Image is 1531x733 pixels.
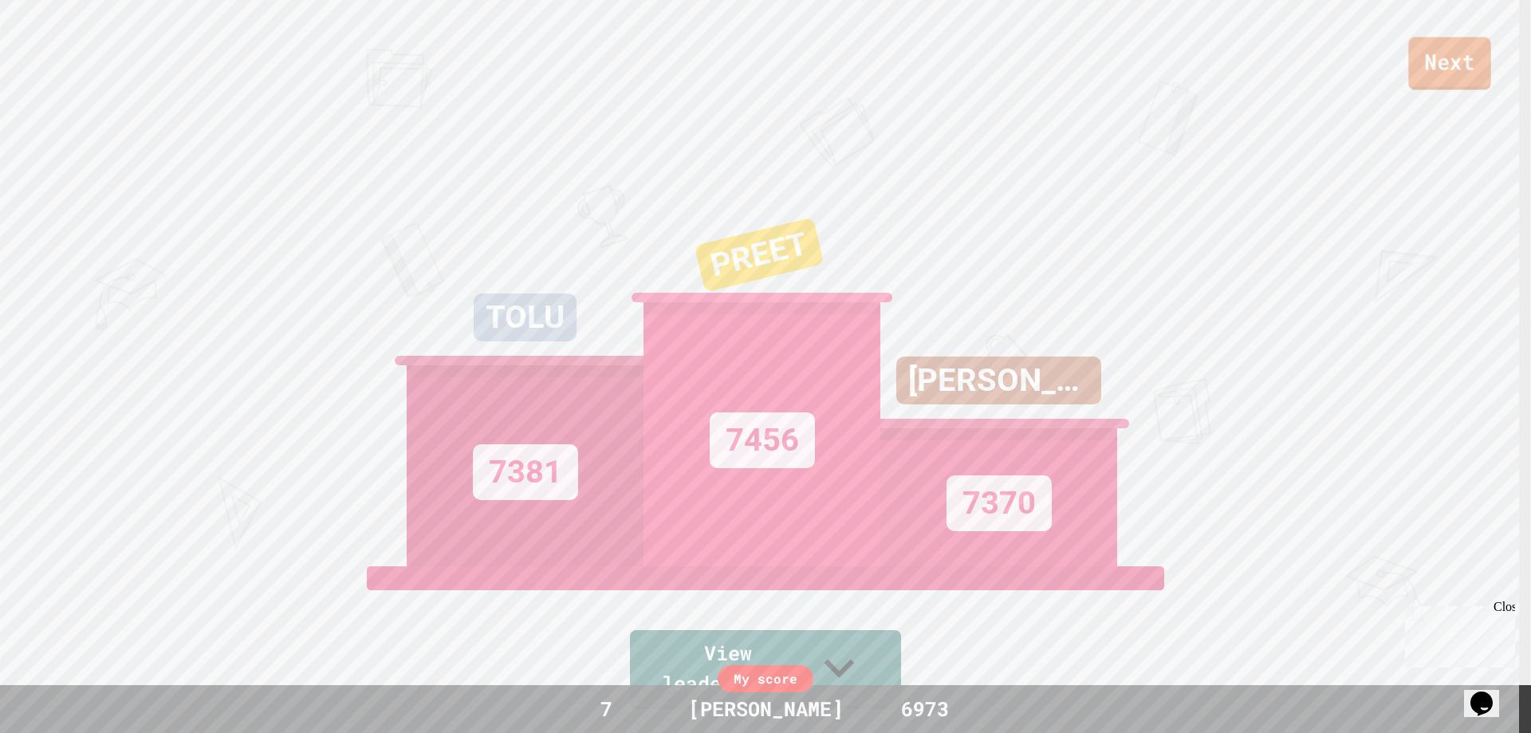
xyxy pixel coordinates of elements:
a: Next [1408,37,1490,90]
div: [PERSON_NAME] [672,694,860,724]
div: [PERSON_NAME] [896,357,1101,404]
div: 7456 [710,412,815,468]
div: My score [718,665,813,692]
div: 7381 [473,444,578,500]
a: View leaderboard [630,630,901,709]
div: Chat with us now!Close [6,6,110,101]
iframe: chat widget [1464,669,1515,717]
div: TOLU [474,294,577,341]
div: 6973 [865,694,985,724]
iframe: chat widget [1399,600,1515,668]
div: 7 [546,694,666,724]
div: PREET [695,217,825,292]
div: 7370 [947,475,1052,531]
